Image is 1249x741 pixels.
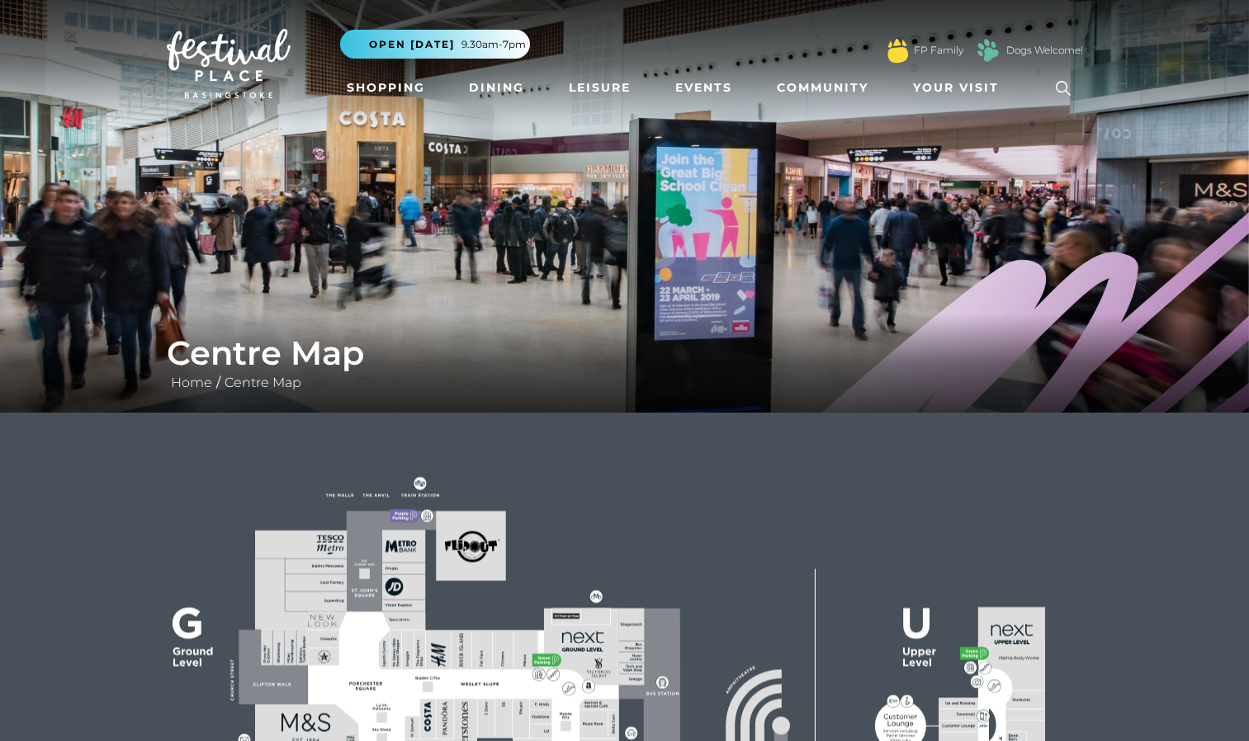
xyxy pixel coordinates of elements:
a: Home [167,375,216,390]
span: Open [DATE] [369,37,455,52]
a: Leisure [562,73,637,103]
span: Your Visit [913,79,999,97]
a: Dining [462,73,531,103]
a: Centre Map [220,375,305,390]
span: 9.30am-7pm [461,37,526,52]
a: Your Visit [906,73,1014,103]
a: Dogs Welcome! [1006,43,1083,58]
a: FP Family [914,43,963,58]
button: Open [DATE] 9.30am-7pm [340,30,530,59]
img: Festival Place Logo [167,29,291,98]
div: / [154,333,1095,393]
h1: Centre Map [167,333,1083,373]
a: Shopping [340,73,432,103]
a: Community [770,73,875,103]
a: Events [669,73,739,103]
